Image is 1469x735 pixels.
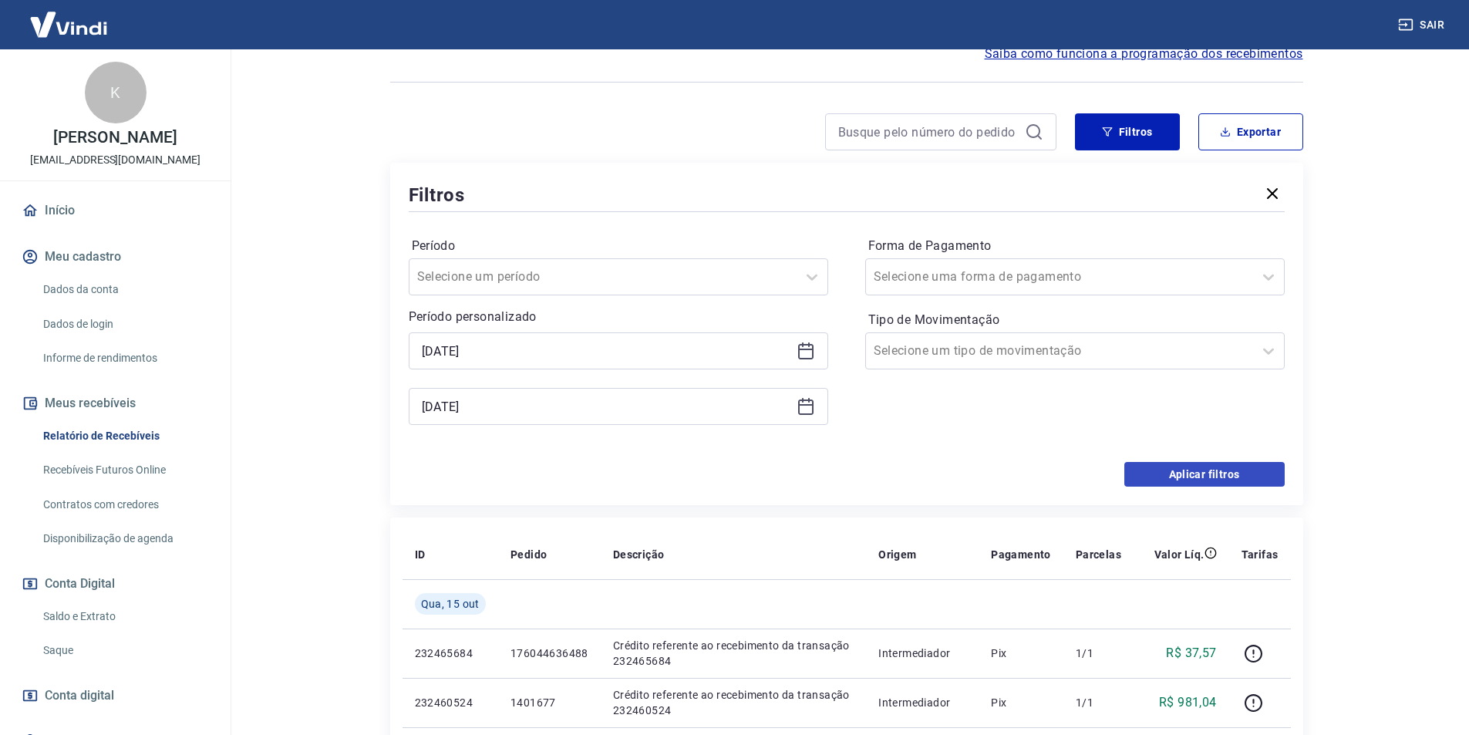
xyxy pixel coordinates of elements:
[19,240,212,274] button: Meu cadastro
[613,687,854,718] p: Crédito referente ao recebimento da transação 232460524
[37,454,212,486] a: Recebíveis Futuros Online
[19,679,212,713] a: Conta digital
[37,274,212,305] a: Dados da conta
[37,635,212,666] a: Saque
[868,311,1282,329] label: Tipo de Movimentação
[878,547,916,562] p: Origem
[1075,113,1180,150] button: Filtros
[415,646,486,661] p: 232465684
[409,183,466,207] h5: Filtros
[37,342,212,374] a: Informe de rendimentos
[37,601,212,632] a: Saldo e Extrato
[19,1,119,48] img: Vindi
[991,547,1051,562] p: Pagamento
[19,194,212,228] a: Início
[868,237,1282,255] label: Forma de Pagamento
[409,308,828,326] p: Período personalizado
[415,695,486,710] p: 232460524
[30,152,200,168] p: [EMAIL_ADDRESS][DOMAIN_NAME]
[985,45,1303,63] a: Saiba como funciona a programação dos recebimentos
[510,646,588,661] p: 176044636488
[613,547,665,562] p: Descrição
[838,120,1019,143] input: Busque pelo número do pedido
[510,695,588,710] p: 1401677
[85,62,147,123] div: K
[1154,547,1205,562] p: Valor Líq.
[1124,462,1285,487] button: Aplicar filtros
[415,547,426,562] p: ID
[19,567,212,601] button: Conta Digital
[878,646,966,661] p: Intermediador
[1395,11,1450,39] button: Sair
[37,489,212,521] a: Contratos com credores
[421,596,480,612] span: Qua, 15 out
[37,420,212,452] a: Relatório de Recebíveis
[991,646,1051,661] p: Pix
[19,386,212,420] button: Meus recebíveis
[1166,644,1216,663] p: R$ 37,57
[1198,113,1303,150] button: Exportar
[878,695,966,710] p: Intermediador
[1076,646,1121,661] p: 1/1
[37,523,212,555] a: Disponibilização de agenda
[613,638,854,669] p: Crédito referente ao recebimento da transação 232465684
[1076,695,1121,710] p: 1/1
[510,547,547,562] p: Pedido
[45,685,114,706] span: Conta digital
[422,395,790,418] input: Data final
[1159,693,1217,712] p: R$ 981,04
[53,130,177,146] p: [PERSON_NAME]
[422,339,790,362] input: Data inicial
[991,695,1051,710] p: Pix
[412,237,825,255] label: Período
[1242,547,1279,562] p: Tarifas
[37,308,212,340] a: Dados de login
[1076,547,1121,562] p: Parcelas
